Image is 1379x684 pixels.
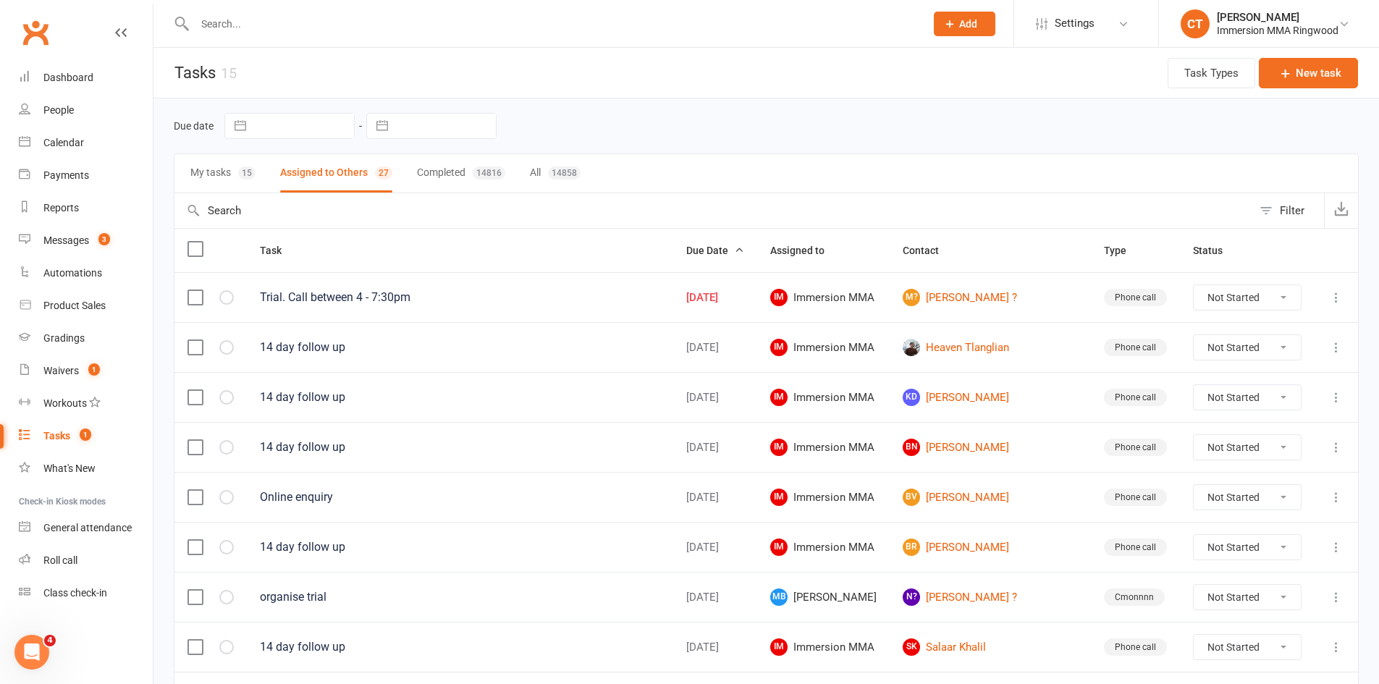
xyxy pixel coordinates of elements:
a: BV[PERSON_NAME] [903,489,1078,506]
a: Clubworx [17,14,54,51]
button: Task [260,242,298,259]
button: Status [1193,242,1239,259]
input: Search... [190,14,915,34]
div: 14 day follow up [260,540,660,554]
div: [DATE] [686,342,744,354]
div: Phone call [1104,289,1167,306]
button: Assigned to Others27 [280,154,392,193]
div: Phone call [1104,638,1167,656]
div: Product Sales [43,300,106,311]
span: Immersion MMA [770,439,877,456]
span: SK [903,638,920,656]
span: Status [1193,245,1239,256]
a: Heaven Tlanglian [903,339,1078,356]
div: Phone call [1104,389,1167,406]
div: Cmonnnn [1104,588,1165,606]
button: Task Types [1168,58,1255,88]
a: Waivers 1 [19,355,153,387]
span: N? [903,588,920,606]
div: [DATE] [686,541,744,554]
a: Tasks 1 [19,420,153,452]
button: Assigned to [770,242,840,259]
a: What's New [19,452,153,485]
span: 4 [44,635,56,646]
span: Immersion MMA [770,389,877,406]
span: Immersion MMA [770,489,877,506]
div: [PERSON_NAME] [1217,11,1338,24]
span: Immersion MMA [770,539,877,556]
a: Gradings [19,322,153,355]
span: IM [770,489,788,506]
a: Workouts [19,387,153,420]
div: Phone call [1104,439,1167,456]
div: 14816 [473,166,505,180]
span: [PERSON_NAME] [770,588,877,606]
div: Dashboard [43,72,93,83]
div: 14 day follow up [260,340,660,355]
div: Phone call [1104,489,1167,506]
span: Add [959,18,977,30]
span: Type [1104,245,1142,256]
button: Contact [903,242,955,259]
div: organise trial [260,590,660,604]
button: All14858 [530,154,581,193]
a: BR[PERSON_NAME] [903,539,1078,556]
a: General attendance kiosk mode [19,512,153,544]
div: [DATE] [686,591,744,604]
button: Add [934,12,995,36]
span: Immersion MMA [770,339,877,356]
div: Messages [43,235,89,246]
button: My tasks15 [190,154,256,193]
div: 14858 [548,166,581,180]
div: CT [1181,9,1210,38]
span: Task [260,245,298,256]
span: IM [770,389,788,406]
div: Trial. Call between 4 - 7:30pm [260,290,660,305]
span: BV [903,489,920,506]
span: 1 [88,363,100,376]
div: [DATE] [686,641,744,654]
button: New task [1259,58,1358,88]
div: Filter [1280,202,1304,219]
div: People [43,104,74,116]
a: KD[PERSON_NAME] [903,389,1078,406]
a: Messages 3 [19,224,153,257]
div: [DATE] [686,442,744,454]
div: Phone call [1104,339,1167,356]
div: Roll call [43,554,77,566]
span: IM [770,439,788,456]
span: Contact [903,245,955,256]
span: 1 [80,428,91,441]
button: Due Date [686,242,744,259]
div: Payments [43,169,89,181]
button: Type [1104,242,1142,259]
div: Workouts [43,397,87,409]
div: Reports [43,202,79,214]
a: M?[PERSON_NAME] ? [903,289,1078,306]
div: Class check-in [43,587,107,599]
span: Immersion MMA [770,638,877,656]
a: Roll call [19,544,153,577]
div: Gradings [43,332,85,344]
div: Waivers [43,365,79,376]
iframe: Intercom live chat [14,635,49,670]
a: Payments [19,159,153,192]
button: Completed14816 [417,154,505,193]
div: 14 day follow up [260,640,660,654]
a: SKSalaar Khalil [903,638,1078,656]
span: Settings [1055,7,1095,40]
a: People [19,94,153,127]
img: Heaven Tlanglian [903,339,920,356]
a: Product Sales [19,290,153,322]
div: [DATE] [686,392,744,404]
span: IM [770,638,788,656]
label: Due date [174,120,214,132]
span: IM [770,539,788,556]
a: N?[PERSON_NAME] ? [903,588,1078,606]
div: Online enquiry [260,490,660,504]
a: Class kiosk mode [19,577,153,609]
div: 14 day follow up [260,390,660,405]
input: Search [174,193,1252,228]
div: [DATE] [686,491,744,504]
span: Bn [903,439,920,456]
